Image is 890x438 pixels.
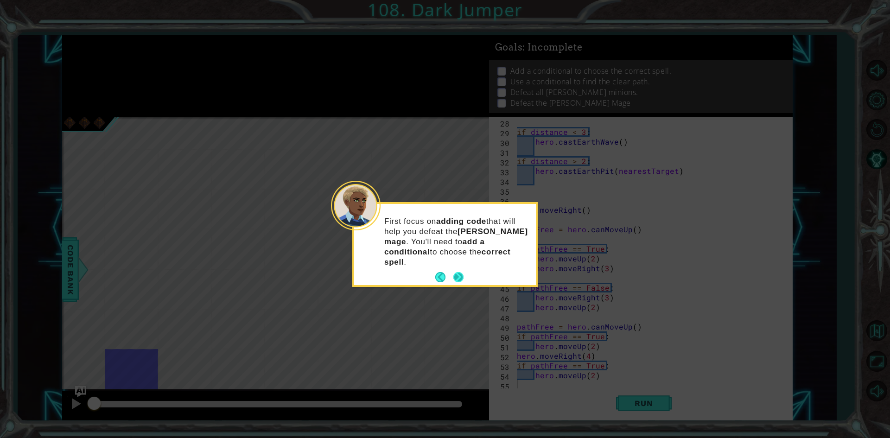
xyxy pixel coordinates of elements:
strong: add a conditional [384,237,485,256]
strong: adding code [436,217,486,226]
strong: correct spell [384,248,510,267]
button: Next [453,272,464,282]
button: Back [435,272,453,282]
strong: [PERSON_NAME] mage [384,227,528,246]
p: First focus on that will help you defeat the . You'll need to to choose the . [384,216,529,267]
